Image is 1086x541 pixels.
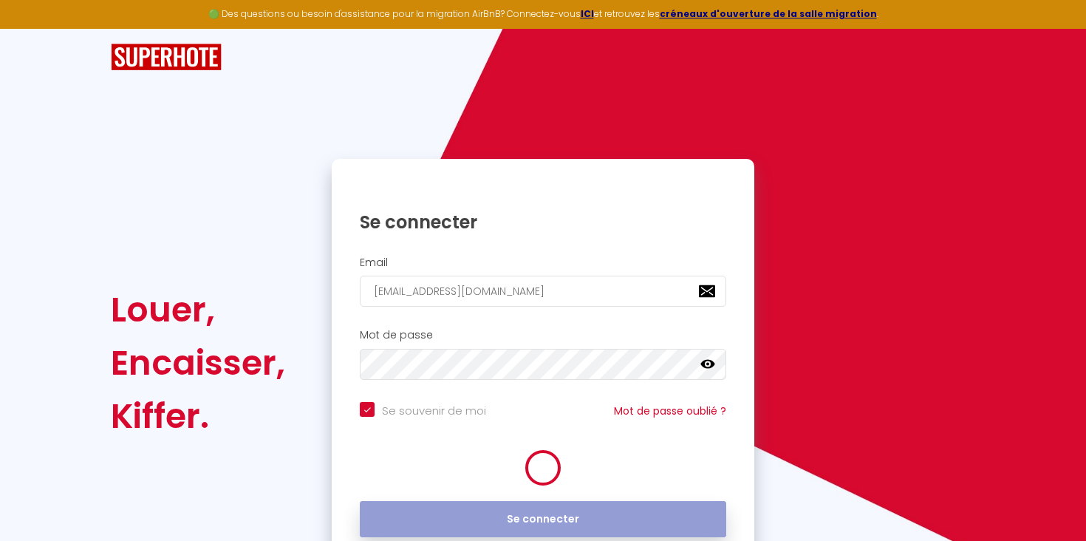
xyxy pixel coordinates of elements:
[12,6,56,50] button: Ouvrir le widget de chat LiveChat
[360,256,726,269] h2: Email
[111,389,285,443] div: Kiffer.
[111,336,285,389] div: Encaisser,
[360,276,726,307] input: Ton Email
[111,44,222,71] img: SuperHote logo
[360,211,726,234] h1: Se connecter
[614,404,726,418] a: Mot de passe oublié ?
[660,7,877,20] a: créneaux d'ouverture de la salle migration
[360,501,726,538] button: Se connecter
[360,329,726,341] h2: Mot de passe
[111,283,285,336] div: Louer,
[581,7,594,20] a: ICI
